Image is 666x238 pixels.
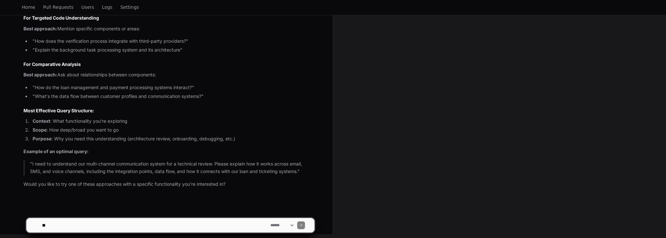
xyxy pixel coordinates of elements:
[23,149,89,154] strong: Example of an optimal query:
[23,61,314,68] h2: For Comparative Analysis
[31,46,314,54] li: "Explain the background task processing system and its architecture"
[23,107,314,114] h2: Most Effective Query Structure:
[23,71,314,79] p: Ask about relationships between components:
[31,135,314,143] li: : Why you need this understanding (architecture review, onboarding, debugging, etc.)
[31,93,314,100] li: "What's the data flow between customer profiles and communication systems?"
[31,84,314,91] li: "How do the loan management and payment processing systems interact?"
[43,5,73,9] span: Pull Requests
[33,136,51,141] strong: Purpose
[23,25,314,33] p: Mention specific components or areas:
[31,118,314,125] li: : What functionality you're exploring
[22,5,35,9] span: Home
[30,160,314,175] p: "I need to understand our multi-channel communication system for a technical review. Please expla...
[102,5,112,9] span: Logs
[120,5,139,9] span: Settings
[23,15,314,21] h2: For Targeted Code Understanding
[31,126,314,134] li: : How deep/broad you want to go
[33,118,50,124] strong: Context
[23,72,57,77] strong: Best approach:
[23,26,57,31] strong: Best approach:
[23,181,314,188] p: Would you like to try one of these approaches with a specific functionality you're interested in?
[81,5,94,9] span: Users
[31,38,314,45] li: "How does the verification process integrate with third-party providers?"
[33,127,47,133] strong: Scope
